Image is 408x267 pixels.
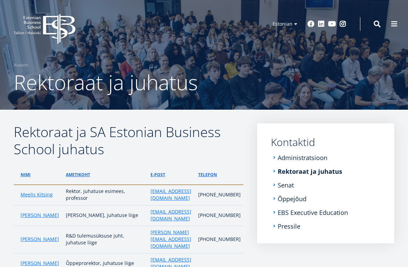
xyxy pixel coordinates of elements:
a: EBS Executive Education [278,209,348,216]
a: Linkedin [318,21,325,27]
a: [PERSON_NAME] [21,236,59,243]
a: Avaleht [14,62,28,69]
a: ametikoht [66,171,90,178]
a: Senat [278,182,294,189]
a: Pressile [278,223,300,230]
a: telefon [198,171,217,178]
a: Youtube [328,21,336,27]
p: Rektor, juhatuse esimees, professor [66,188,144,202]
a: Nimi [21,171,31,178]
td: [PHONE_NUMBER] [195,205,248,226]
a: Rektoraat ja juhatus [278,168,342,175]
h2: Rektoraat ja SA Estonian Business School juhatus [14,123,243,158]
a: [PERSON_NAME] [21,212,59,219]
a: Kontaktid [271,137,381,147]
td: [PHONE_NUMBER] [195,226,248,253]
a: Instagram [339,21,346,27]
a: [PERSON_NAME] [21,260,59,267]
span: Rektoraat ja juhatus [14,68,198,96]
p: [PHONE_NUMBER] [198,191,241,198]
a: Administratsioon [278,154,327,161]
a: e-post [151,171,165,178]
a: [PERSON_NAME][EMAIL_ADDRESS][DOMAIN_NAME] [151,229,191,250]
td: R&D tulemusüksuse juht, juhatuse liige [62,226,147,253]
a: Meelis Kitsing [21,191,53,198]
a: Facebook [308,21,314,27]
td: [PERSON_NAME], juhatuse liige [62,205,147,226]
a: [EMAIL_ADDRESS][DOMAIN_NAME] [151,208,191,222]
a: [EMAIL_ADDRESS][DOMAIN_NAME] [151,188,191,202]
a: Õppejõud [278,195,307,202]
